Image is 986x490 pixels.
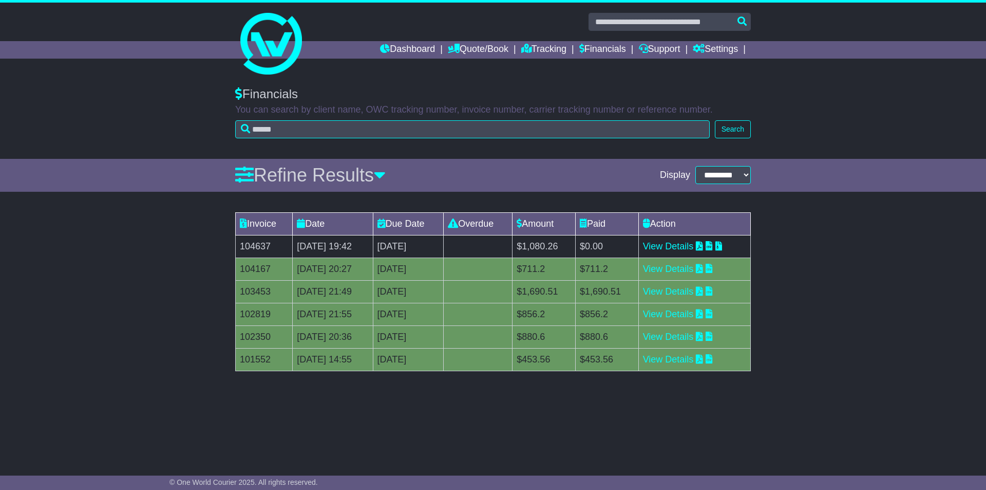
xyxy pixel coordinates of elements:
td: 102350 [236,325,293,348]
a: Support [639,41,680,59]
td: $0.00 [575,235,638,258]
div: Financials [235,87,751,102]
td: 104637 [236,235,293,258]
td: 103453 [236,280,293,303]
p: You can search by client name, OWC tracking number, invoice number, carrier tracking number or re... [235,104,751,116]
td: [DATE] 14:55 [293,348,373,371]
td: [DATE] [373,258,444,280]
td: $711.2 [513,258,576,280]
a: Dashboard [380,41,435,59]
td: Amount [513,212,576,235]
a: View Details [643,264,694,274]
td: $1,080.26 [513,235,576,258]
td: $856.2 [575,303,638,325]
td: $711.2 [575,258,638,280]
td: [DATE] [373,325,444,348]
td: Date [293,212,373,235]
button: Search [715,120,751,138]
a: Settings [693,41,738,59]
td: 104167 [236,258,293,280]
td: $856.2 [513,303,576,325]
td: [DATE] 19:42 [293,235,373,258]
td: [DATE] 20:27 [293,258,373,280]
td: $453.56 [575,348,638,371]
td: [DATE] [373,348,444,371]
td: Invoice [236,212,293,235]
td: $1,690.51 [575,280,638,303]
td: 101552 [236,348,293,371]
td: Due Date [373,212,444,235]
td: [DATE] [373,280,444,303]
td: [DATE] 21:55 [293,303,373,325]
td: [DATE] 20:36 [293,325,373,348]
span: © One World Courier 2025. All rights reserved. [169,478,318,486]
a: View Details [643,332,694,342]
td: $880.6 [575,325,638,348]
td: [DATE] [373,303,444,325]
span: Display [660,170,690,181]
a: Refine Results [235,165,386,186]
a: View Details [643,286,694,297]
a: View Details [643,309,694,319]
td: $453.56 [513,348,576,371]
a: View Details [643,241,694,251]
a: View Details [643,354,694,365]
td: $1,690.51 [513,280,576,303]
td: [DATE] 21:49 [293,280,373,303]
a: Tracking [521,41,566,59]
td: $880.6 [513,325,576,348]
td: [DATE] [373,235,444,258]
a: Quote/Book [448,41,508,59]
td: Overdue [444,212,513,235]
td: 102819 [236,303,293,325]
td: Action [638,212,750,235]
a: Financials [579,41,626,59]
td: Paid [575,212,638,235]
